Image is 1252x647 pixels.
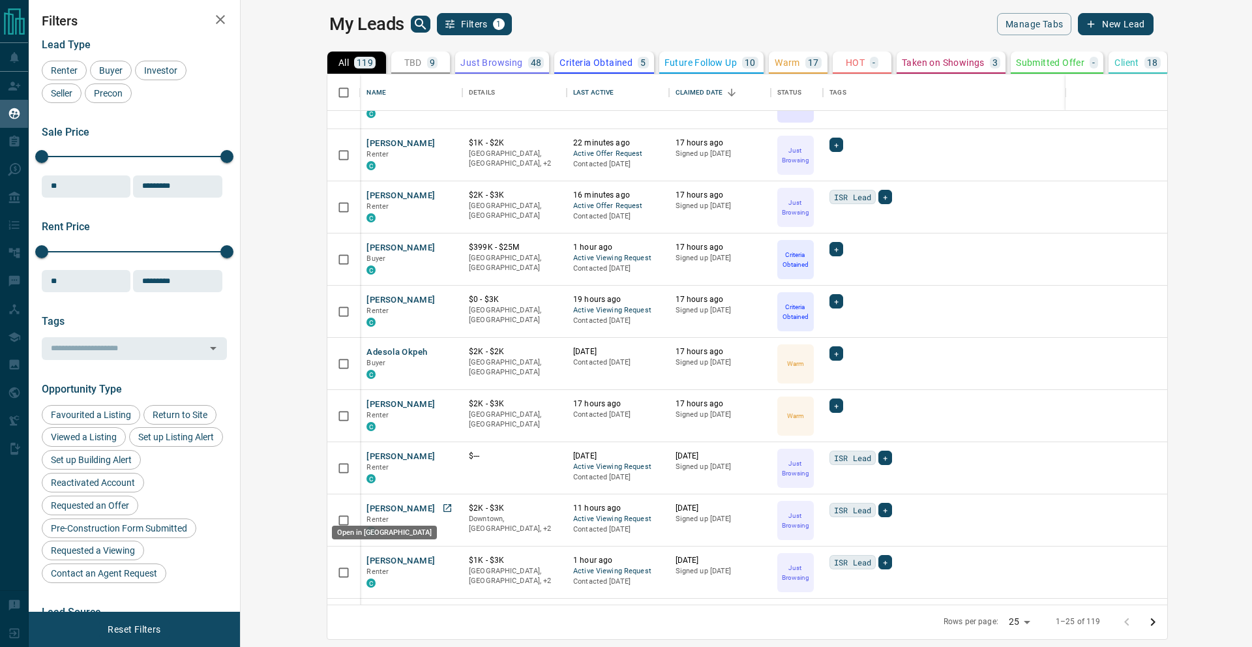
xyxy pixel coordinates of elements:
p: North York, Toronto [469,566,560,586]
div: Viewed a Listing [42,427,126,447]
div: Pre-Construction Form Submitted [42,519,196,538]
button: Open [204,339,222,357]
p: Just Browsing [779,198,812,217]
button: [PERSON_NAME] [366,399,435,411]
span: + [834,138,839,151]
p: Contacted [DATE] [573,211,663,222]
p: Just Browsing [779,563,812,582]
p: 17 hours ago [573,399,663,410]
div: Name [366,74,386,111]
span: Buyer [366,359,385,367]
span: Pre-Construction Form Submitted [46,523,192,534]
span: Renter [366,411,389,419]
span: Favourited a Listing [46,410,136,420]
p: 19 hours ago [573,294,663,305]
p: 1 hour ago [573,555,663,566]
div: + [878,451,892,465]
p: $1K - $3K [469,555,560,566]
div: + [878,555,892,569]
span: Lead Source [42,606,101,618]
p: $--- [469,451,560,462]
div: Set up Listing Alert [129,427,223,447]
p: [GEOGRAPHIC_DATA], [GEOGRAPHIC_DATA] [469,410,560,430]
p: $2K - $3K [469,190,560,201]
span: ISR Lead [834,190,871,203]
div: Claimed Date [669,74,771,111]
span: Renter [366,567,389,576]
div: Last Active [573,74,614,111]
button: [PERSON_NAME] [366,555,435,567]
span: Rent Price [42,220,90,233]
div: Investor [135,61,186,80]
span: Precon [89,88,127,98]
p: Contacted [DATE] [573,472,663,483]
p: Rows per page: [944,616,998,627]
div: Status [777,74,801,111]
div: condos.ca [366,109,376,118]
span: Set up Building Alert [46,455,136,465]
p: Warm [775,58,800,67]
p: - [872,58,875,67]
p: $399K - $25M [469,242,560,253]
p: Just Browsing [460,58,522,67]
p: 48 [531,58,542,67]
div: + [829,399,843,413]
span: Contact an Agent Request [46,568,162,579]
span: + [883,556,887,569]
div: condos.ca [366,422,376,431]
span: Viewed a Listing [46,432,121,442]
p: [DATE] [573,451,663,462]
span: Active Offer Request [573,201,663,212]
button: [PERSON_NAME] [366,190,435,202]
p: 17 [808,58,819,67]
span: Active Viewing Request [573,305,663,316]
span: Active Offer Request [573,149,663,160]
div: condos.ca [366,161,376,170]
div: condos.ca [366,474,376,483]
p: 17 hours ago [676,242,765,253]
p: HOT [846,58,865,67]
div: Details [462,74,567,111]
span: Lead Type [42,38,91,51]
p: Contacted [DATE] [573,410,663,420]
p: $2K - $2K [469,346,560,357]
p: 18 [1147,58,1158,67]
p: Taken on Showings [902,58,985,67]
span: Active Viewing Request [573,566,663,577]
p: Midtown | Central, Toronto [469,149,560,169]
span: Renter [366,515,389,524]
div: + [878,503,892,517]
p: 22 minutes ago [573,138,663,149]
p: $2K - $3K [469,399,560,410]
p: Just Browsing [779,145,812,165]
div: Renter [42,61,87,80]
p: [GEOGRAPHIC_DATA], [GEOGRAPHIC_DATA] [469,201,560,221]
p: - [1092,58,1095,67]
button: [PERSON_NAME] [366,503,435,515]
div: Last Active [567,74,669,111]
p: 17 hours ago [676,190,765,201]
p: 1–25 of 119 [1056,616,1100,627]
p: 17 hours ago [676,346,765,357]
div: Contact an Agent Request [42,564,166,583]
p: 5 [640,58,646,67]
span: + [834,347,839,360]
div: Tags [829,74,846,111]
div: + [878,190,892,204]
span: ISR Lead [834,504,871,517]
p: Contacted [DATE] [573,577,663,587]
p: Midtown | Central, Toronto [469,514,560,534]
p: 9 [430,58,435,67]
span: Tags [42,315,65,327]
div: condos.ca [366,265,376,275]
span: + [883,190,887,203]
p: Contacted [DATE] [573,316,663,326]
div: Seller [42,83,82,103]
p: TBD [404,58,422,67]
p: All [338,58,349,67]
p: Criteria Obtained [559,58,633,67]
p: Contacted [DATE] [573,357,663,368]
p: 119 [357,58,373,67]
h2: Filters [42,13,227,29]
div: Precon [85,83,132,103]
